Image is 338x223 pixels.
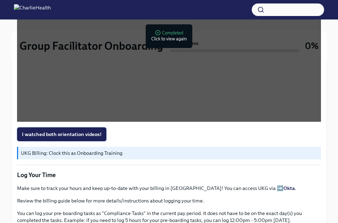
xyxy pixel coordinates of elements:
[17,127,106,141] button: I watched both orientation videos!
[305,40,319,52] h3: 0%
[19,39,163,53] h2: Group Facilitator Onboarding
[21,150,318,157] p: UKG Billing: Clock this as Onboarding Training
[17,197,321,204] p: Review the billing guide below for more details/instructions about logging your time.
[17,171,321,179] p: Log Your Time
[283,185,295,191] a: Okta
[17,185,321,192] p: Make sure to track your hours and keep up-to-date with your billing in [GEOGRAPHIC_DATA]! You can...
[14,4,51,15] img: CharlieHealth
[22,131,102,138] span: I watched both orientation videos!
[170,40,199,47] strong: My progress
